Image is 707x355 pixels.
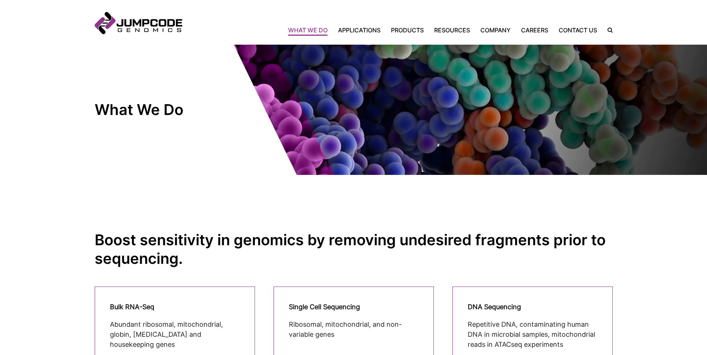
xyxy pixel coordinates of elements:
[386,26,429,35] a: Products
[516,26,553,35] a: Careers
[333,26,386,35] a: Applications
[289,303,360,311] strong: Single Cell Sequencing
[429,26,475,35] a: Resources
[288,26,333,35] a: What We Do
[468,319,597,349] p: Repetitive DNA, contaminating human DNA in microbial samples, mitochondrial reads in ATACseq expe...
[110,319,240,349] p: Abundant ribosomal, mitochondrial, globin, [MEDICAL_DATA] and housekeeping genes
[602,28,613,33] label: Search the site.
[475,26,516,35] a: Company
[95,231,606,268] strong: Boost sensitivity in genomics by removing undesired fragments prior to sequencing.
[289,319,419,339] p: Ribosomal, mitochondrial, and non-variable genes
[182,26,602,35] nav: Primary Navigation
[553,26,602,35] a: Contact Us
[110,303,154,311] strong: Bulk RNA-Seq
[95,100,229,119] h1: What We Do
[468,303,521,311] strong: DNA Sequencing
